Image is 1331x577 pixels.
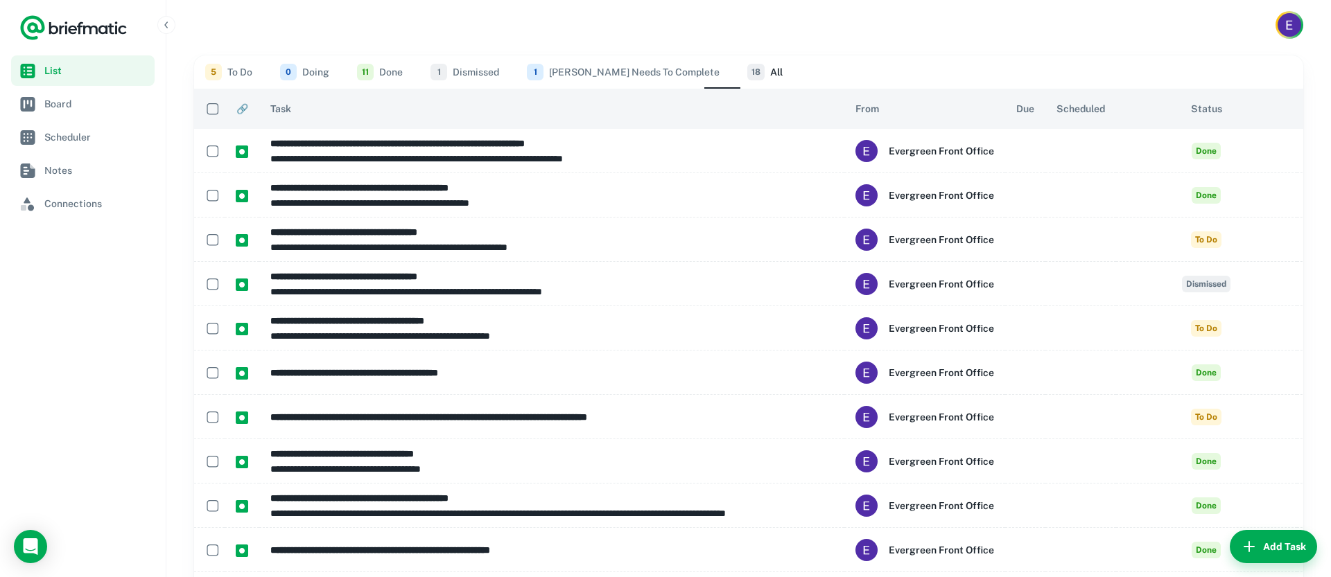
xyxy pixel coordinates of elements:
[855,100,879,117] span: From
[855,362,994,384] div: Evergreen Front Office
[1016,100,1034,117] span: Due
[430,64,447,80] span: 1
[855,184,994,206] div: Evergreen Front Office
[1276,11,1303,39] button: Account button
[1192,542,1221,558] span: Done
[280,55,329,89] button: Doing
[14,530,47,563] div: Load Chat
[44,96,149,112] span: Board
[889,542,994,558] h6: Evergreen Front Office
[1191,100,1222,117] span: Status
[855,495,994,517] div: Evergreen Front Office
[11,55,155,86] a: List
[855,495,878,517] img: ACg8ocKEnd85GMpc7C0H8eBAdxUFF5FG9_b1NjbhyUUEuV6RlVZoOA=s96-c
[855,229,994,251] div: Evergreen Front Office
[855,450,994,472] div: Evergreen Front Office
[236,456,248,468] img: https://app.briefmatic.com/assets/integrations/manual.png
[236,190,248,202] img: https://app.briefmatic.com/assets/integrations/manual.png
[855,539,994,561] div: Evergreen Front Office
[236,544,248,557] img: https://app.briefmatic.com/assets/integrations/manual.png
[889,321,994,336] h6: Evergreen Front Office
[357,55,403,89] button: Done
[1191,231,1221,248] span: To Do
[1230,530,1317,563] button: Add Task
[889,276,994,292] h6: Evergreen Front Office
[855,362,878,384] img: ACg8ocKEnd85GMpc7C0H8eBAdxUFF5FG9_b1NjbhyUUEuV6RlVZoOA=s96-c
[527,64,543,80] span: 1
[855,317,878,339] img: ACg8ocKEnd85GMpc7C0H8eBAdxUFF5FG9_b1NjbhyUUEuV6RlVZoOA=s96-c
[44,196,149,211] span: Connections
[236,100,248,117] span: 🔗
[1192,497,1221,514] span: Done
[44,63,149,78] span: List
[11,89,155,119] a: Board
[527,55,720,89] button: [PERSON_NAME] Needs To Complete
[855,140,994,162] div: Evergreen Front Office
[889,454,994,469] h6: Evergreen Front Office
[236,234,248,247] img: https://app.briefmatic.com/assets/integrations/manual.png
[1192,364,1221,381] span: Done
[855,450,878,472] img: ACg8ocKEnd85GMpc7C0H8eBAdxUFF5FG9_b1NjbhyUUEuV6RlVZoOA=s96-c
[280,64,297,80] span: 0
[855,140,878,162] img: ACg8ocKEnd85GMpc7C0H8eBAdxUFF5FG9_b1NjbhyUUEuV6RlVZoOA=s96-c
[855,273,994,295] div: Evergreen Front Office
[11,122,155,152] a: Scheduler
[889,143,994,159] h6: Evergreen Front Office
[855,184,878,206] img: ACg8ocKEnd85GMpc7C0H8eBAdxUFF5FG9_b1NjbhyUUEuV6RlVZoOA=s96-c
[236,278,248,291] img: https://app.briefmatic.com/assets/integrations/manual.png
[855,406,878,428] img: ACg8ocKEnd85GMpc7C0H8eBAdxUFF5FG9_b1NjbhyUUEuV6RlVZoOA=s96-c
[855,273,878,295] img: ACg8ocKEnd85GMpc7C0H8eBAdxUFF5FG9_b1NjbhyUUEuV6RlVZoOA=s96-c
[44,163,149,178] span: Notes
[1191,320,1221,337] span: To Do
[205,64,222,80] span: 5
[1191,409,1221,425] span: To Do
[889,188,994,203] h6: Evergreen Front Office
[889,409,994,425] h6: Evergreen Front Office
[11,155,155,186] a: Notes
[855,539,878,561] img: ACg8ocKEnd85GMpc7C0H8eBAdxUFF5FG9_b1NjbhyUUEuV6RlVZoOA=s96-c
[889,498,994,513] h6: Evergreen Front Office
[855,229,878,251] img: ACg8ocKEnd85GMpc7C0H8eBAdxUFF5FG9_b1NjbhyUUEuV6RlVZoOA=s96-c
[1192,143,1221,159] span: Done
[889,232,994,247] h6: Evergreen Front Office
[236,411,248,424] img: https://app.briefmatic.com/assets/integrations/manual.png
[44,130,149,145] span: Scheduler
[236,323,248,335] img: https://app.briefmatic.com/assets/integrations/manual.png
[855,317,994,339] div: Evergreen Front Office
[236,500,248,513] img: https://app.briefmatic.com/assets/integrations/manual.png
[236,367,248,380] img: https://app.briefmatic.com/assets/integrations/manual.png
[889,365,994,380] h6: Evergreen Front Office
[1278,13,1301,37] img: Evergreen Front Office
[270,100,291,117] span: Task
[357,64,374,80] span: 11
[1192,453,1221,470] span: Done
[747,55,783,89] button: All
[205,55,252,89] button: To Do
[1192,187,1221,204] span: Done
[11,188,155,219] a: Connections
[1056,100,1105,117] span: Scheduled
[236,145,248,158] img: https://app.briefmatic.com/assets/integrations/manual.png
[19,14,128,42] a: Logo
[430,55,499,89] button: Dismissed
[1182,276,1230,292] span: Dismissed
[747,64,765,80] span: 18
[855,406,994,428] div: Evergreen Front Office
